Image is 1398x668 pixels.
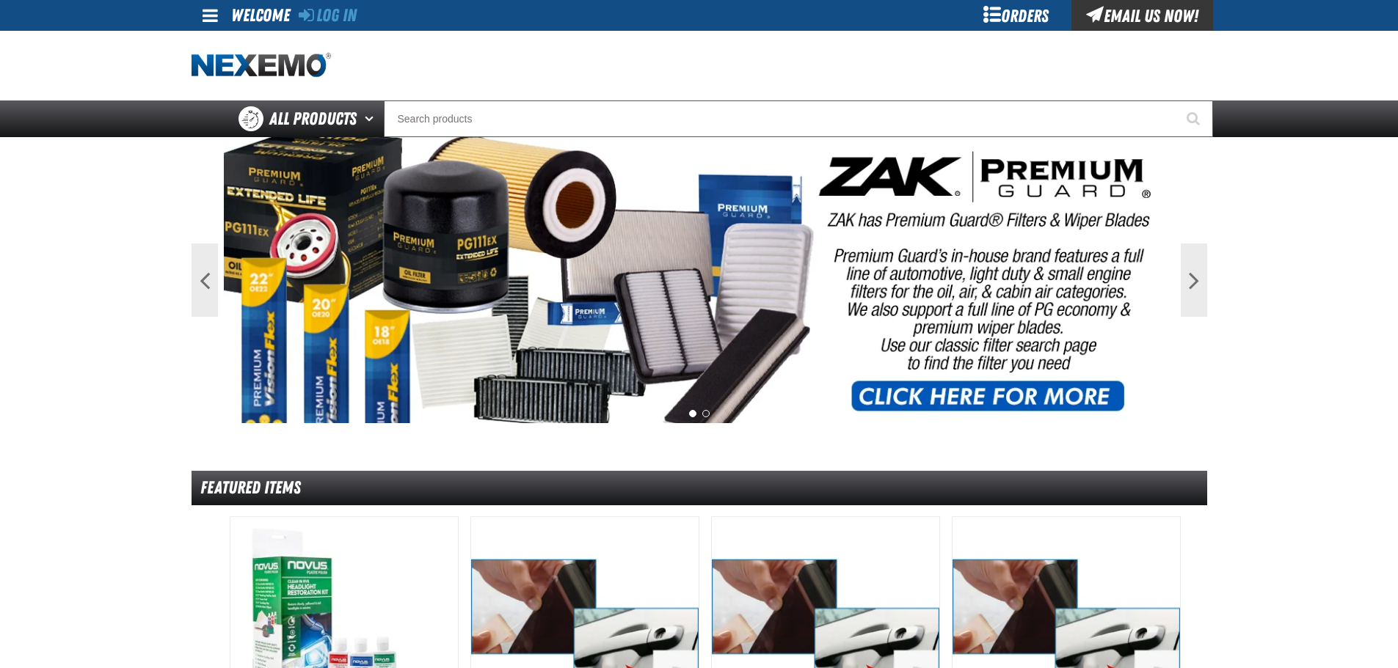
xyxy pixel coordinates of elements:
button: Start Searching [1176,100,1213,137]
div: Featured Items [192,471,1207,505]
button: Previous [192,243,218,317]
button: 1 of 2 [689,410,696,417]
img: PG Filters & Wipers [224,137,1175,423]
a: Log In [299,5,357,26]
button: Open All Products pages [360,100,384,137]
button: Next [1181,243,1207,317]
span: All Products [269,106,357,132]
img: Nexemo logo [192,53,331,78]
button: 2 of 2 [702,410,710,417]
input: Search [384,100,1213,137]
